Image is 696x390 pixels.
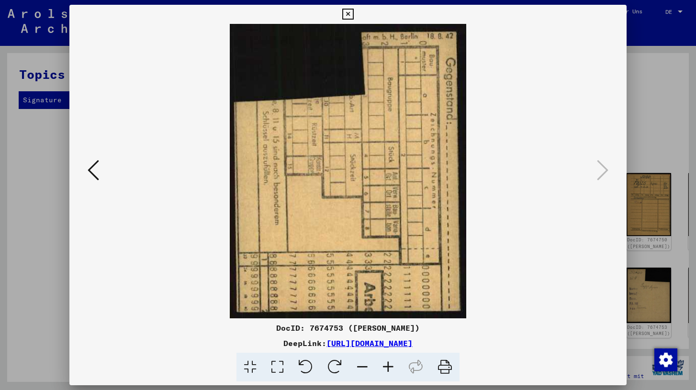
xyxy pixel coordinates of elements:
[654,348,677,371] img: Zustimmung ändern
[69,337,626,349] div: DeepLink:
[69,322,626,334] div: DocID: 7674753 ([PERSON_NAME])
[654,348,677,371] div: Zustimmung ändern
[102,24,594,318] img: 002.jpg
[326,338,413,348] a: [URL][DOMAIN_NAME]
